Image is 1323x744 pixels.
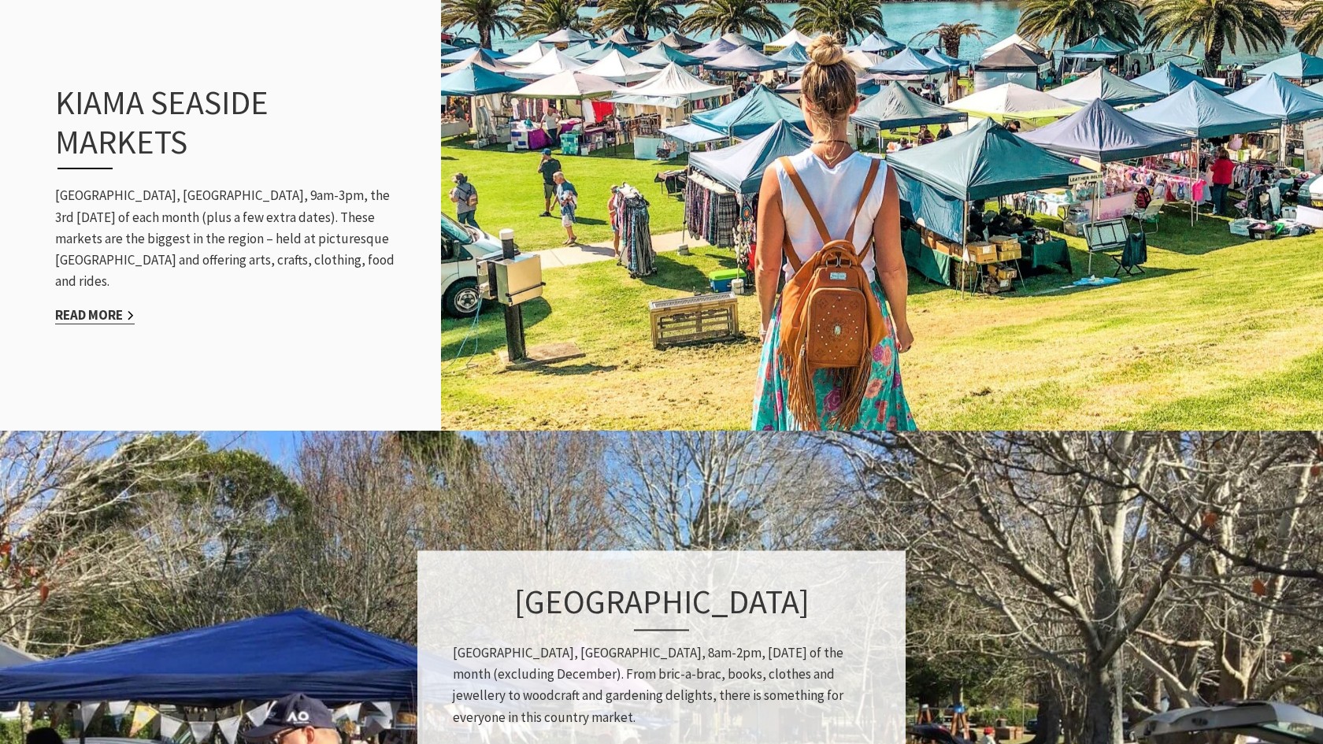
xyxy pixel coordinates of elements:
h3: Kiama Seaside Markets [55,83,367,170]
p: [GEOGRAPHIC_DATA], [GEOGRAPHIC_DATA], 9am-3pm, the 3rd [DATE] of each month (plus a few extra dat... [55,185,402,292]
p: [GEOGRAPHIC_DATA], [GEOGRAPHIC_DATA], 8am-2pm, [DATE] of the month (excluding December). From bri... [453,642,870,728]
a: Read More [55,306,135,324]
h3: [GEOGRAPHIC_DATA] [453,582,870,631]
